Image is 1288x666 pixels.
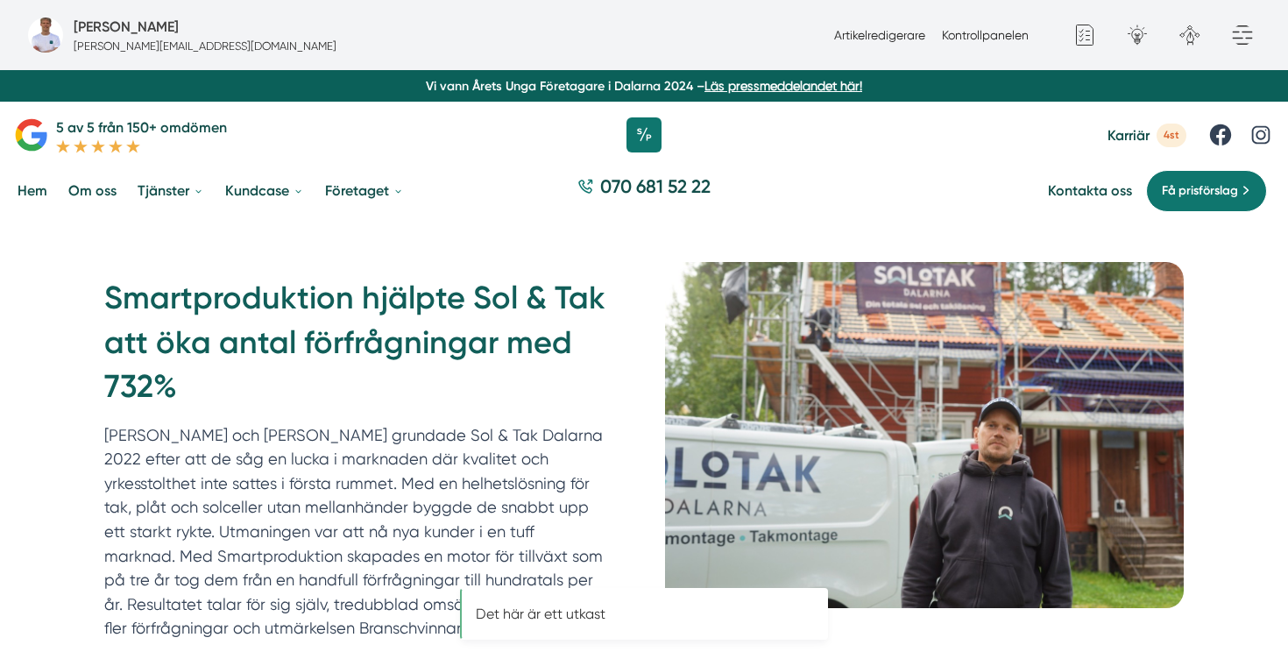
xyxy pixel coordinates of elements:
a: Karriär 4st [1108,124,1186,147]
span: 4st [1157,124,1186,147]
a: Företaget [322,168,407,213]
p: Det här är ett utkast [476,604,812,624]
a: Tjänster [134,168,208,213]
h1: Smartproduktion hjälpte Sol & Tak att öka antal förfrågningar med 732% [104,276,623,422]
a: Läs pressmeddelandet här! [704,79,862,93]
a: Om oss [65,168,120,213]
a: Kontrollpanelen [942,28,1029,42]
a: Få prisförslag [1146,170,1267,212]
p: [PERSON_NAME] och [PERSON_NAME] grundade Sol & Tak Dalarna 2022 efter att de såg en lucka i markn... [104,423,609,641]
img: Bild till Smartproduktion hjälpte Sol & Tak att öka antal förfrågningar med 732% [665,262,1184,608]
a: 070 681 52 22 [570,174,718,208]
p: [PERSON_NAME][EMAIL_ADDRESS][DOMAIN_NAME] [74,38,336,54]
a: Kontakta oss [1048,182,1132,199]
a: Artikelredigerare [834,28,925,42]
p: 5 av 5 från 150+ omdömen [56,117,227,138]
img: foretagsbild-pa-smartproduktion-en-webbyraer-i-dalarnas-lan.png [28,18,63,53]
h5: Administratör [74,16,179,38]
p: Vi vann Årets Unga Företagare i Dalarna 2024 – [7,77,1281,95]
span: 070 681 52 22 [600,174,711,199]
span: Karriär [1108,127,1150,144]
a: Kundcase [222,168,308,213]
a: Hem [14,168,51,213]
span: Få prisförslag [1162,181,1238,201]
